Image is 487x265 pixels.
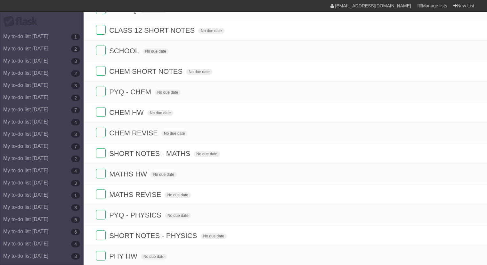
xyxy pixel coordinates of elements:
b: 2 [71,95,80,101]
span: No due date [201,233,227,239]
span: CHEM REVISE [109,129,159,137]
label: Done [96,230,106,240]
span: No due date [198,28,224,34]
label: Done [96,169,106,178]
span: MATHS HW [109,170,149,178]
span: CHEM SHORT NOTES [109,67,184,75]
b: 3 [71,204,80,211]
span: No due date [155,90,181,95]
span: CHEM HW [109,108,145,116]
span: No due date [161,131,187,136]
label: Done [96,251,106,261]
b: 3 [71,253,80,260]
span: No due date [165,213,191,218]
b: 7 [71,143,80,150]
b: 1 [71,34,80,40]
label: Done [96,66,106,76]
b: 3 [71,58,80,64]
span: SCHOOL [109,47,141,55]
div: Flask [3,16,42,27]
span: No due date [186,69,212,75]
span: No due date [141,254,167,260]
span: No due date [194,151,220,157]
b: 3 [71,180,80,186]
b: 1 [71,192,80,199]
label: Done [96,189,106,199]
label: Done [96,25,106,35]
span: SHORT NOTES - MATHS [109,150,192,158]
span: No due date [142,48,168,54]
span: PYQ - PHYSICS [109,211,163,219]
b: 3 [71,131,80,138]
b: 2 [71,46,80,52]
span: CLASS 12 SHORT NOTES [109,26,196,34]
label: Done [96,107,106,117]
span: MATHS REVISE [109,191,163,199]
b: 4 [71,241,80,247]
label: Done [96,46,106,55]
b: 4 [71,119,80,125]
b: 3 [71,82,80,89]
b: 6 [71,229,80,235]
span: No due date [165,192,191,198]
b: 2 [71,156,80,162]
span: PYQ - CHEM [109,88,153,96]
b: 5 [71,217,80,223]
span: No due date [150,172,176,177]
b: 4 [71,168,80,174]
span: No due date [147,110,173,116]
label: Done [96,148,106,158]
span: PHY HW [109,252,139,260]
b: 2 [71,70,80,77]
label: Done [96,210,106,219]
label: Done [96,128,106,137]
label: Done [96,87,106,96]
b: 7 [71,107,80,113]
span: SHORT NOTES - PHYSICS [109,232,199,240]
